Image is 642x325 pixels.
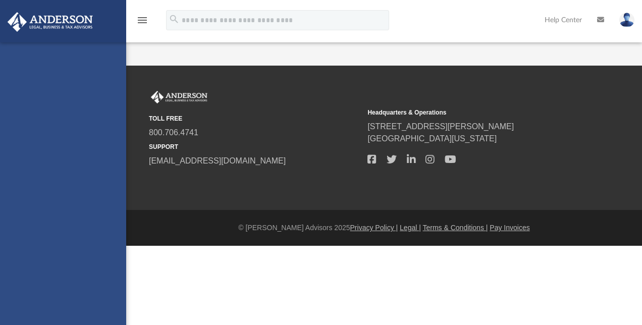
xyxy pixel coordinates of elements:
div: © [PERSON_NAME] Advisors 2025 [126,223,642,233]
a: Pay Invoices [490,224,529,232]
a: 800.706.4741 [149,128,198,137]
a: menu [136,19,148,26]
small: TOLL FREE [149,114,360,123]
a: Privacy Policy | [350,224,398,232]
small: Headquarters & Operations [367,108,579,117]
i: search [169,14,180,25]
img: User Pic [619,13,634,27]
a: Legal | [400,224,421,232]
img: Anderson Advisors Platinum Portal [5,12,96,32]
a: Terms & Conditions | [423,224,488,232]
img: Anderson Advisors Platinum Portal [149,91,209,104]
a: [GEOGRAPHIC_DATA][US_STATE] [367,134,497,143]
a: [STREET_ADDRESS][PERSON_NAME] [367,122,514,131]
small: SUPPORT [149,142,360,151]
a: [EMAIL_ADDRESS][DOMAIN_NAME] [149,156,286,165]
i: menu [136,14,148,26]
